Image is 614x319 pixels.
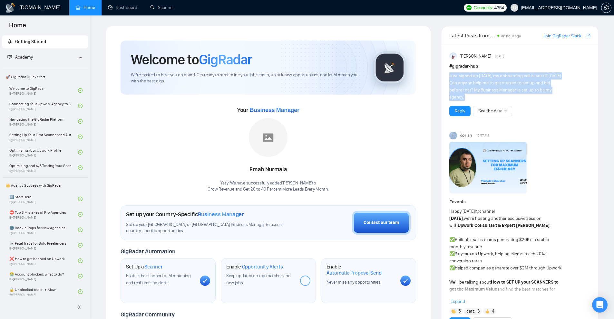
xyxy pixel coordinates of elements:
span: GigRadar Automation [121,248,175,255]
a: homeHome [76,5,95,10]
h1: Welcome to [131,51,252,68]
span: 🚀 GigRadar Quick Start [3,70,87,83]
span: Keep updated on top matches and new jobs. [226,273,291,286]
span: Getting Started [15,39,46,44]
a: export [587,33,590,39]
a: Navigating the GigRadar PlatformBy[PERSON_NAME] [9,114,78,128]
span: 4 [492,308,494,314]
span: Latest Posts from the GigRadar Community [449,32,495,40]
span: check-circle [78,228,83,232]
img: 👏 [451,309,456,314]
strong: Upwork Consultant & Expert [PERSON_NAME] [458,223,550,228]
a: Connecting Your Upwork Agency to GigRadarBy[PERSON_NAME] [9,99,78,113]
span: Never miss any opportunities. [326,279,381,285]
a: setting [601,5,611,10]
a: Optimizing Your Upwork ProfileBy[PERSON_NAME] [9,145,78,159]
a: Setting Up Your First Scanner and Auto-BidderBy[PERSON_NAME] [9,130,78,144]
span: Expand [451,299,465,304]
span: check-circle [78,289,83,294]
span: check-circle [78,258,83,263]
span: check-circle [78,274,83,278]
span: Business Manager [249,107,299,113]
h1: # events [449,198,590,205]
a: See the details [478,108,507,115]
span: Korlan [460,132,472,139]
span: Set up your [GEOGRAPHIC_DATA] or [GEOGRAPHIC_DATA] Business Manager to access country-specific op... [126,222,297,234]
img: Korlan [449,132,457,139]
strong: Q&A session [514,294,540,299]
h1: Set Up a [126,264,162,270]
h1: # gigradar-hub [449,63,590,70]
button: setting [601,3,611,13]
span: Enable the scanner for AI matching and real-time job alerts. [126,273,191,286]
span: [PERSON_NAME] [460,53,491,60]
span: check-circle [78,165,83,170]
button: Contact our team [352,211,411,235]
span: @channel [476,209,495,214]
span: 👑 Agency Success with GigRadar [3,179,87,192]
img: logo [5,3,15,13]
span: export [587,33,590,38]
a: ❌ How to get banned on UpworkBy[PERSON_NAME] [9,254,78,268]
img: placeholder.png [249,118,288,157]
img: upwork-logo.png [466,5,472,10]
span: check-circle [78,88,83,93]
span: Connects: [473,4,493,11]
span: check-circle [78,243,83,248]
span: 5 [458,308,461,314]
span: Home [4,21,31,34]
a: 1️⃣ Start HereBy[PERSON_NAME] [9,192,78,206]
span: Your [237,107,299,114]
h1: Enable [226,264,283,270]
div: Just signed up [DATE], my onboarding call is not till [DATE]. Can anyone help me to get started t... [449,72,562,101]
span: We're excited to have you on board. Get ready to streamline your job search, unlock new opportuni... [131,72,363,84]
span: Opportunity Alerts [242,264,283,270]
h1: Enable [326,264,395,276]
li: Getting Started [2,35,88,48]
span: an hour ago [501,34,521,38]
div: Emah Nurmala [208,164,329,175]
span: GigRadar [199,51,252,68]
span: [DATE] [495,53,504,59]
a: 🌚 Rookie Traps for New AgenciesBy[PERSON_NAME] [9,223,78,237]
span: Academy [15,54,33,60]
span: Business Manager [198,211,244,218]
span: check-circle [78,135,83,139]
a: Join GigRadar Slack Community [543,33,585,40]
a: searchScanner [150,5,174,10]
span: ✅ [449,265,455,271]
a: Optimizing and A/B Testing Your Scanner for Better ResultsBy[PERSON_NAME] [9,161,78,175]
a: ☠️ Fatal Traps for Solo FreelancersBy[PERSON_NAME] [9,238,78,252]
span: check-circle [78,150,83,155]
img: Anisuzzaman Khan [449,52,457,60]
span: Automatic Proposal Send [326,270,382,276]
span: check-circle [78,119,83,124]
span: 10:57 AM [476,133,489,138]
img: gigradar-logo.png [374,52,406,84]
p: Grow Revenue and Get 20 to 40 Percent More Leads Every Month . [208,186,329,192]
span: Academy [7,54,33,60]
span: Scanner [144,264,162,270]
button: See the details [473,106,512,116]
button: Reply [449,106,471,116]
img: 👍 [485,309,490,314]
span: user [512,5,517,10]
span: 4354 [494,4,504,11]
span: check-circle [78,212,83,217]
strong: How to SET UP your SCANNERS to get the Maximum Value [449,279,559,292]
a: dashboardDashboard [108,5,137,10]
span: ✅ [449,251,455,257]
span: check-circle [78,104,83,108]
span: :catt: [465,308,475,315]
span: double-left [77,304,83,310]
span: rocket [7,39,12,44]
a: Welcome to GigRadarBy[PERSON_NAME] [9,83,78,98]
a: 🔓 Unblocked cases: reviewBy[PERSON_NAME] [9,285,78,299]
div: Open Intercom Messenger [592,297,608,313]
span: fund-projection-screen [7,55,12,59]
span: ✅ [449,237,455,242]
a: 😭 Account blocked: what to do?By[PERSON_NAME] [9,269,78,283]
a: ⛔ Top 3 Mistakes of Pro AgenciesBy[PERSON_NAME] [9,207,78,221]
h1: Set up your Country-Specific [126,211,244,218]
